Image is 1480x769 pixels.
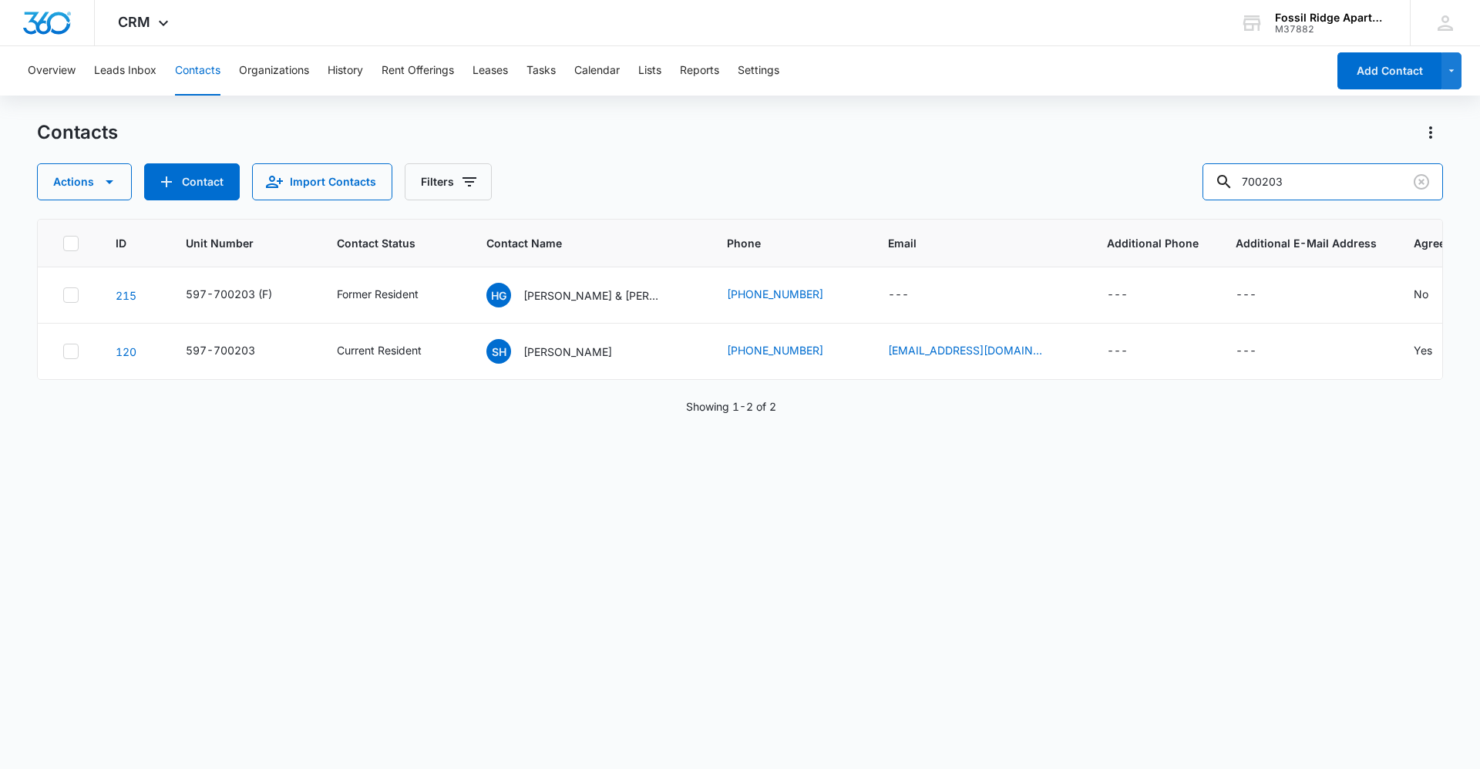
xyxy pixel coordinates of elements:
button: Actions [1418,120,1443,145]
div: Contact Name - Steven Hardy - Select to Edit Field [486,339,640,364]
span: Unit Number [186,235,300,251]
div: Additional E-Mail Address - - Select to Edit Field [1236,286,1284,304]
div: 597-700203 [186,342,255,358]
button: Clear [1409,170,1434,194]
div: Yes [1414,342,1432,358]
div: Contact Status - Current Resident - Select to Edit Field [337,342,449,361]
button: Tasks [526,46,556,96]
button: Leads Inbox [94,46,156,96]
p: Showing 1-2 of 2 [686,398,776,415]
button: Filters [405,163,492,200]
span: ID [116,235,126,251]
span: Additional Phone [1107,235,1199,251]
button: Leases [473,46,508,96]
div: No [1414,286,1428,302]
button: Rent Offerings [382,46,454,96]
div: Additional Phone - - Select to Edit Field [1107,342,1155,361]
button: Calendar [574,46,620,96]
div: Unit Number - 597-700203 (F) - Select to Edit Field [186,286,300,304]
div: Current Resident [337,342,422,358]
span: HG [486,283,511,307]
div: Former Resident [337,286,419,302]
span: Additional E-Mail Address [1236,235,1377,251]
span: Phone [727,235,829,251]
p: [PERSON_NAME] [523,344,612,360]
div: Contact Name - Heidi Goelz & Hayden Reynolds - Select to Edit Field [486,283,690,307]
h1: Contacts [37,121,118,144]
span: CRM [118,14,150,30]
span: Contact Status [337,235,427,251]
button: Actions [37,163,132,200]
a: [PHONE_NUMBER] [727,342,823,358]
div: Additional E-Mail Address - - Select to Edit Field [1236,342,1284,361]
div: Agree to Subscribe - No - Select to Edit Field [1414,286,1456,304]
span: Contact Name [486,235,668,251]
div: account name [1275,12,1387,24]
button: History [328,46,363,96]
p: [PERSON_NAME] & [PERSON_NAME] [523,287,662,304]
div: Contact Status - Former Resident - Select to Edit Field [337,286,446,304]
button: Contacts [175,46,220,96]
a: Navigate to contact details page for Heidi Goelz & Hayden Reynolds [116,289,136,302]
button: Add Contact [1337,52,1441,89]
div: Agree to Subscribe - Yes - Select to Edit Field [1414,342,1460,361]
div: 597-700203 (F) [186,286,272,302]
a: [PHONE_NUMBER] [727,286,823,302]
div: --- [1236,342,1256,361]
span: Email [888,235,1048,251]
a: Navigate to contact details page for Steven Hardy [116,345,136,358]
input: Search Contacts [1202,163,1443,200]
div: --- [1107,342,1128,361]
button: Organizations [239,46,309,96]
a: [EMAIL_ADDRESS][DOMAIN_NAME] [888,342,1042,358]
div: --- [1236,286,1256,304]
div: Email - hardysteven30@yahoo.com - Select to Edit Field [888,342,1070,361]
button: Overview [28,46,76,96]
div: Phone - (970) 397-5071 - Select to Edit Field [727,342,851,361]
button: Lists [638,46,661,96]
div: --- [888,286,909,304]
button: Reports [680,46,719,96]
div: Additional Phone - - Select to Edit Field [1107,286,1155,304]
div: account id [1275,24,1387,35]
button: Add Contact [144,163,240,200]
div: --- [1107,286,1128,304]
button: Settings [738,46,779,96]
div: Unit Number - 597-700203 - Select to Edit Field [186,342,283,361]
div: Email - - Select to Edit Field [888,286,937,304]
button: Import Contacts [252,163,392,200]
span: SH [486,339,511,364]
div: Phone - (970) 373-8081 - Select to Edit Field [727,286,851,304]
